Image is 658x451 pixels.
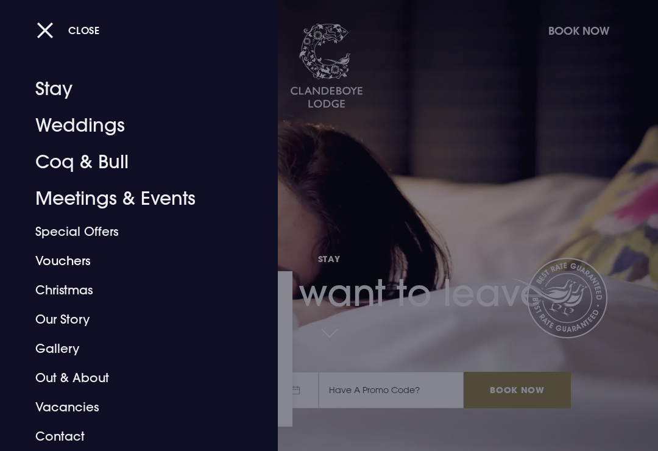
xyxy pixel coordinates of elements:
a: Vouchers [35,246,226,275]
a: Out & About [35,363,226,392]
span: Close [68,24,100,37]
a: Meetings & Events [35,180,226,217]
a: Stay [35,71,226,107]
a: Vacancies [35,392,226,422]
a: Weddings [35,107,226,144]
a: Special Offers [35,217,226,246]
button: Close [37,18,100,43]
a: Our Story [35,305,226,334]
a: Gallery [35,334,226,363]
a: Coq & Bull [35,144,226,180]
a: Contact [35,422,226,451]
a: Christmas [35,275,226,305]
